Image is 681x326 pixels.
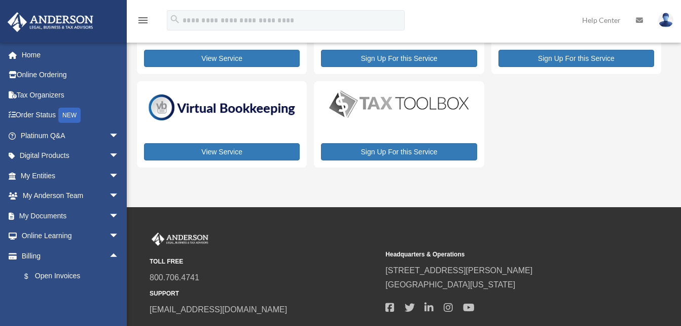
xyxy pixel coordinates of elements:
span: arrow_drop_down [109,146,129,167]
a: [GEOGRAPHIC_DATA][US_STATE] [385,280,515,289]
img: User Pic [658,13,673,27]
small: Headquarters & Operations [385,249,614,260]
img: Anderson Advisors Platinum Portal [150,233,210,246]
a: Online Ordering [7,65,134,85]
a: [EMAIL_ADDRESS][DOMAIN_NAME] [150,305,287,314]
a: menu [137,18,149,26]
span: arrow_drop_down [109,166,129,186]
a: Platinum Q&Aarrow_drop_down [7,125,134,146]
a: Sign Up For this Service [498,50,654,67]
a: Sign Up For this Service [321,143,477,160]
a: Past Invoices [14,286,134,307]
a: My Anderson Teamarrow_drop_down [7,186,134,206]
div: NEW [58,108,81,123]
img: taxtoolbox_new-1.webp [321,88,477,119]
span: arrow_drop_up [109,246,129,267]
a: My Entitiesarrow_drop_down [7,166,134,186]
a: Home [7,45,134,65]
i: menu [137,14,149,26]
small: SUPPORT [150,288,378,299]
span: $ [30,270,35,283]
a: View Service [144,143,300,160]
a: 800.706.4741 [150,273,199,282]
a: View Service [144,50,300,67]
a: Digital Productsarrow_drop_down [7,146,129,166]
span: arrow_drop_down [109,226,129,247]
span: arrow_drop_down [109,206,129,226]
a: Billingarrow_drop_up [7,246,134,266]
i: search [169,14,181,25]
a: Tax Organizers [7,85,134,105]
small: TOLL FREE [150,256,378,267]
span: arrow_drop_down [109,125,129,146]
a: $Open Invoices [14,266,134,287]
span: arrow_drop_down [109,186,129,207]
img: Anderson Advisors Platinum Portal [5,12,96,32]
a: Order StatusNEW [7,105,134,126]
a: Sign Up For this Service [321,50,477,67]
a: [STREET_ADDRESS][PERSON_NAME] [385,266,532,275]
a: Online Learningarrow_drop_down [7,226,134,246]
a: My Documentsarrow_drop_down [7,206,134,226]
